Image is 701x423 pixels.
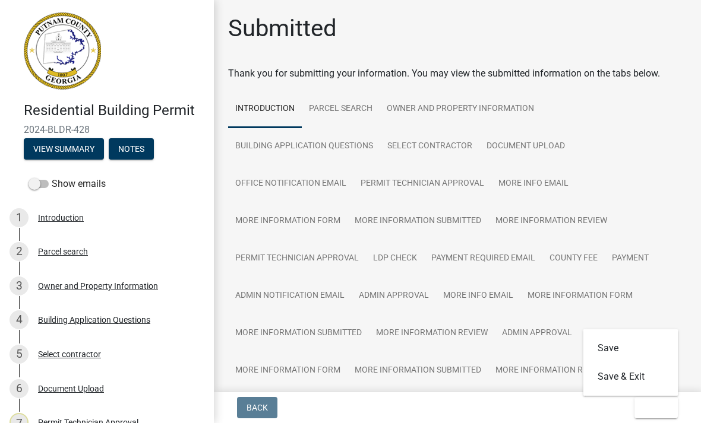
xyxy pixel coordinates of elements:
a: Document Upload [479,128,572,166]
a: More Information Review [488,202,614,240]
wm-modal-confirm: Summary [24,145,104,154]
div: Select contractor [38,350,101,358]
button: Exit [634,397,678,418]
div: 2 [10,242,29,261]
a: Select contractor [380,128,479,166]
a: Building Application Questions [228,128,380,166]
a: More Information Form [228,202,348,240]
a: Admin Approval [352,277,436,315]
a: More Information Submitted [348,202,488,240]
a: Owner and Property Information [380,90,541,128]
a: Payment Required Email [424,240,542,278]
a: Admin Approval [495,314,579,352]
h1: Submitted [228,14,337,43]
span: Exit [644,403,661,412]
h4: Residential Building Permit [24,102,204,119]
label: Show emails [29,177,106,191]
a: Introduction [228,90,302,128]
a: More Info Email [436,277,520,315]
a: Parcel search [302,90,380,128]
div: Thank you for submitting your information. You may view the submitted information on the tabs below. [228,66,687,81]
div: Building Application Questions [38,316,150,324]
div: Introduction [38,214,84,222]
a: More Information Review [369,314,495,352]
span: 2024-BLDR-428 [24,124,190,135]
div: 4 [10,310,29,329]
div: Exit [583,329,678,396]
a: County Fee [542,240,605,278]
button: Notes [109,138,154,160]
a: Permit Technician Approval [228,240,366,278]
div: 5 [10,345,29,364]
div: Owner and Property Information [38,282,158,290]
a: Permit Technician Approval [353,165,491,203]
button: Back [237,397,277,418]
a: Office Notification Email [228,165,353,203]
a: More Information Form [520,277,640,315]
button: Save & Exit [583,362,678,391]
a: LDP Check [366,240,424,278]
a: More Info Email [579,314,664,352]
div: Document Upload [38,384,104,393]
div: 3 [10,276,29,295]
div: 6 [10,379,29,398]
a: More Information Form [228,352,348,390]
div: 1 [10,208,29,227]
a: More Information Submitted [228,314,369,352]
a: More Information Review [488,352,614,390]
a: Admin Notification Email [228,277,352,315]
img: Putnam County, Georgia [24,12,101,90]
wm-modal-confirm: Notes [109,145,154,154]
div: Parcel search [38,247,88,256]
button: View Summary [24,138,104,160]
span: Back [247,403,268,412]
a: More Information Submitted [348,352,488,390]
a: More Info Email [491,165,576,203]
a: Payment [605,240,656,278]
button: Save [583,334,678,362]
